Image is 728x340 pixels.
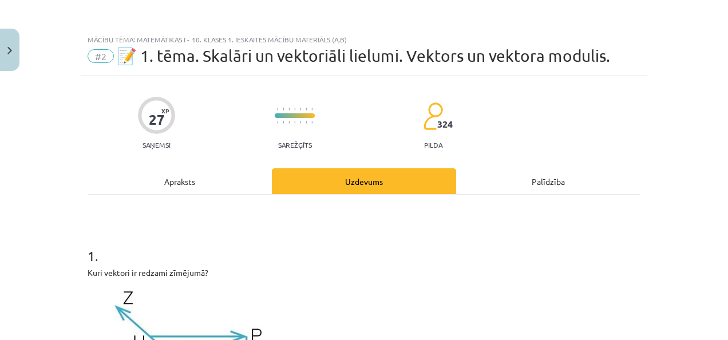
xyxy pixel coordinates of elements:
[424,141,442,149] p: pilda
[437,119,453,129] span: 324
[272,168,456,194] div: Uzdevums
[277,121,278,124] img: icon-short-line-57e1e144782c952c97e751825c79c345078a6d821885a25fce030b3d8c18986b.svg
[288,121,290,124] img: icon-short-line-57e1e144782c952c97e751825c79c345078a6d821885a25fce030b3d8c18986b.svg
[294,121,295,124] img: icon-short-line-57e1e144782c952c97e751825c79c345078a6d821885a25fce030b3d8c18986b.svg
[456,168,640,194] div: Palīdzība
[311,108,312,110] img: icon-short-line-57e1e144782c952c97e751825c79c345078a6d821885a25fce030b3d8c18986b.svg
[117,46,610,65] span: 📝 1. tēma. Skalāri un vektoriāli lielumi. Vektors un vektora modulis.
[138,141,175,149] p: Saņemsi
[278,141,312,149] p: Sarežģīts
[88,267,640,279] p: Kuri vektori ir redzami zīmējumā?
[161,108,169,114] span: XP
[311,121,312,124] img: icon-short-line-57e1e144782c952c97e751825c79c345078a6d821885a25fce030b3d8c18986b.svg
[283,121,284,124] img: icon-short-line-57e1e144782c952c97e751825c79c345078a6d821885a25fce030b3d8c18986b.svg
[306,121,307,124] img: icon-short-line-57e1e144782c952c97e751825c79c345078a6d821885a25fce030b3d8c18986b.svg
[88,228,640,263] h1: 1 .
[88,49,114,63] span: #2
[88,168,272,194] div: Apraksts
[288,108,290,110] img: icon-short-line-57e1e144782c952c97e751825c79c345078a6d821885a25fce030b3d8c18986b.svg
[300,108,301,110] img: icon-short-line-57e1e144782c952c97e751825c79c345078a6d821885a25fce030b3d8c18986b.svg
[7,47,12,54] img: icon-close-lesson-0947bae3869378f0d4975bcd49f059093ad1ed9edebbc8119c70593378902aed.svg
[294,108,295,110] img: icon-short-line-57e1e144782c952c97e751825c79c345078a6d821885a25fce030b3d8c18986b.svg
[88,35,640,44] div: Mācību tēma: Matemātikas i - 10. klases 1. ieskaites mācību materiāls (a,b)
[149,112,165,128] div: 27
[283,108,284,110] img: icon-short-line-57e1e144782c952c97e751825c79c345078a6d821885a25fce030b3d8c18986b.svg
[277,108,278,110] img: icon-short-line-57e1e144782c952c97e751825c79c345078a6d821885a25fce030b3d8c18986b.svg
[306,108,307,110] img: icon-short-line-57e1e144782c952c97e751825c79c345078a6d821885a25fce030b3d8c18986b.svg
[423,102,443,131] img: students-c634bb4e5e11cddfef0936a35e636f08e4e9abd3cc4e673bd6f9a4125e45ecb1.svg
[300,121,301,124] img: icon-short-line-57e1e144782c952c97e751825c79c345078a6d821885a25fce030b3d8c18986b.svg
